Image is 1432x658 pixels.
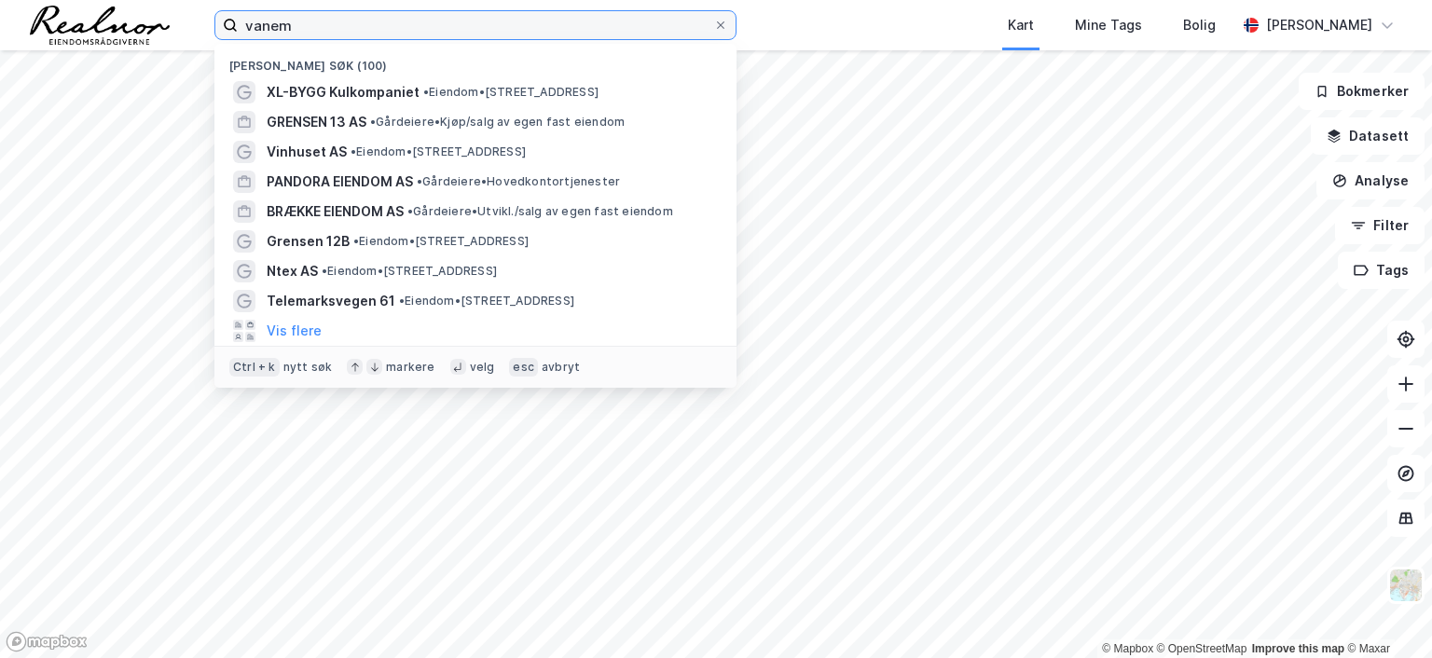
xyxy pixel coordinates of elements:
a: Improve this map [1252,642,1344,655]
span: • [351,144,356,158]
div: [PERSON_NAME] [1266,14,1372,36]
span: XL-BYGG Kulkompaniet [267,81,420,103]
span: • [399,294,405,308]
span: • [417,174,422,188]
span: Eiendom • [STREET_ADDRESS] [351,144,526,159]
span: GRENSEN 13 AS [267,111,366,133]
span: Eiendom • [STREET_ADDRESS] [423,85,599,100]
img: realnor-logo.934646d98de889bb5806.png [30,6,170,45]
span: Telemarksvegen 61 [267,290,395,312]
div: Bolig [1183,14,1216,36]
span: • [423,85,429,99]
div: markere [386,360,434,375]
span: • [353,234,359,248]
div: avbryt [542,360,580,375]
button: Vis flere [267,320,322,342]
input: Søk på adresse, matrikkel, gårdeiere, leietakere eller personer [238,11,713,39]
span: Gårdeiere • Hovedkontortjenester [417,174,620,189]
iframe: Chat Widget [1339,569,1432,658]
span: Vinhuset AS [267,141,347,163]
div: Mine Tags [1075,14,1142,36]
a: Mapbox homepage [6,631,88,652]
div: Ctrl + k [229,358,280,377]
div: Kart [1008,14,1034,36]
button: Filter [1335,207,1425,244]
span: PANDORA EIENDOM AS [267,171,413,193]
button: Analyse [1316,162,1425,199]
div: esc [509,358,538,377]
span: • [407,204,413,218]
div: velg [470,360,495,375]
span: Grensen 12B [267,230,350,253]
span: Eiendom • [STREET_ADDRESS] [353,234,529,249]
a: Mapbox [1102,642,1153,655]
span: Gårdeiere • Kjøp/salg av egen fast eiendom [370,115,625,130]
span: Eiendom • [STREET_ADDRESS] [322,264,497,279]
span: Eiendom • [STREET_ADDRESS] [399,294,574,308]
div: Kontrollprogram for chat [1339,569,1432,658]
img: Z [1388,568,1424,603]
button: Datasett [1311,117,1425,155]
span: Gårdeiere • Utvikl./salg av egen fast eiendom [407,204,673,219]
span: • [322,264,327,278]
span: BRÆKKE EIENDOM AS [267,200,404,223]
span: Ntex AS [267,260,318,282]
a: OpenStreetMap [1157,642,1247,655]
div: nytt søk [283,360,333,375]
button: Bokmerker [1299,73,1425,110]
button: Tags [1338,252,1425,289]
div: [PERSON_NAME] søk (100) [214,44,737,77]
span: • [370,115,376,129]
